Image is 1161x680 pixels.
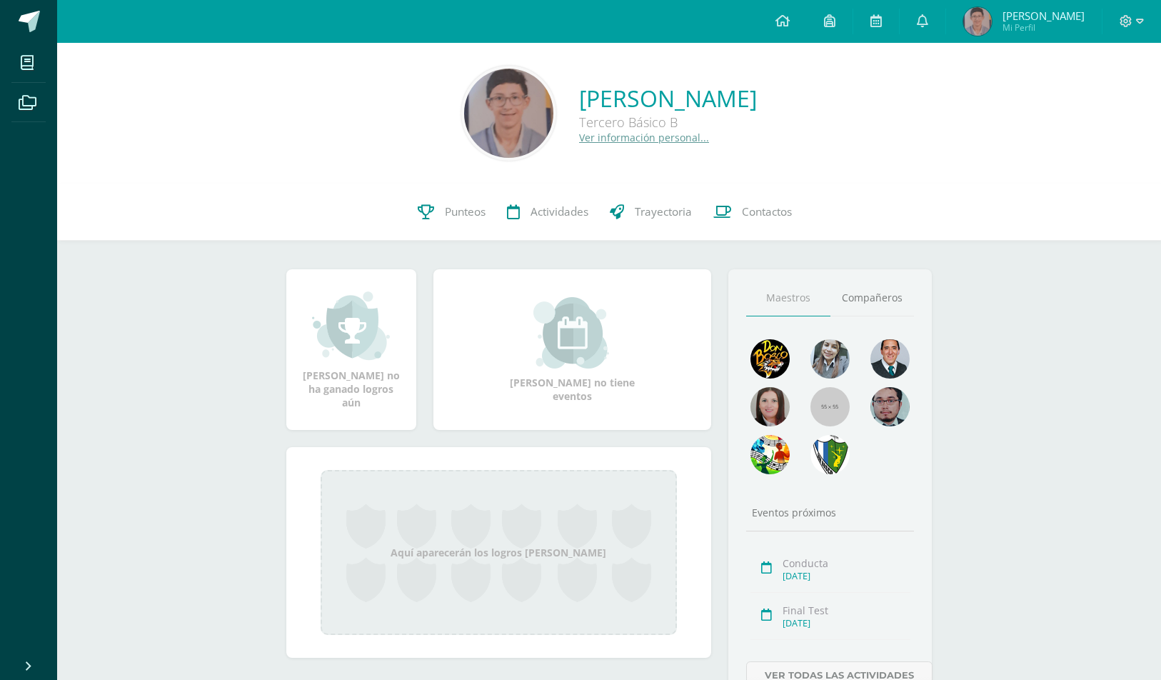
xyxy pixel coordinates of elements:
[783,604,910,617] div: Final Test
[963,7,992,36] img: 9ccb69e3c28bfc63e59a54b2b2b28f1c.png
[810,435,850,474] img: 6e7c8ff660ca3d407ab6d57b0593547c.png
[312,290,390,361] img: achievement_small.png
[750,339,790,379] img: 29fc2a48271e3f3676cb2cb292ff2552.png
[746,506,915,519] div: Eventos próximos
[496,184,599,241] a: Actividades
[703,184,803,241] a: Contactos
[870,339,910,379] img: eec80b72a0218df6e1b0c014193c2b59.png
[783,617,910,629] div: [DATE]
[810,387,850,426] img: 55x55
[501,297,643,403] div: [PERSON_NAME] no tiene eventos
[870,387,910,426] img: d0e54f245e8330cebada5b5b95708334.png
[750,435,790,474] img: a43eca2235894a1cc1b3d6ce2f11d98a.png
[531,204,588,219] span: Actividades
[407,184,496,241] a: Punteos
[750,387,790,426] img: 67c3d6f6ad1c930a517675cdc903f95f.png
[635,204,692,219] span: Trayectoria
[464,69,553,158] img: 0de8997e057c8abd38ff3f34198f24df.png
[810,339,850,379] img: 45bd7986b8947ad7e5894cbc9b781108.png
[783,556,910,570] div: Conducta
[599,184,703,241] a: Trayectoria
[445,204,486,219] span: Punteos
[1002,9,1085,23] span: [PERSON_NAME]
[533,297,611,369] img: event_small.png
[301,290,402,409] div: [PERSON_NAME] no ha ganado logros aún
[746,280,830,316] a: Maestros
[579,114,757,131] div: Tercero Básico B
[1002,21,1085,34] span: Mi Perfil
[579,83,757,114] a: [PERSON_NAME]
[830,280,915,316] a: Compañeros
[742,204,792,219] span: Contactos
[321,470,677,635] div: Aquí aparecerán los logros [PERSON_NAME]
[579,131,709,144] a: Ver información personal...
[783,570,910,582] div: [DATE]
